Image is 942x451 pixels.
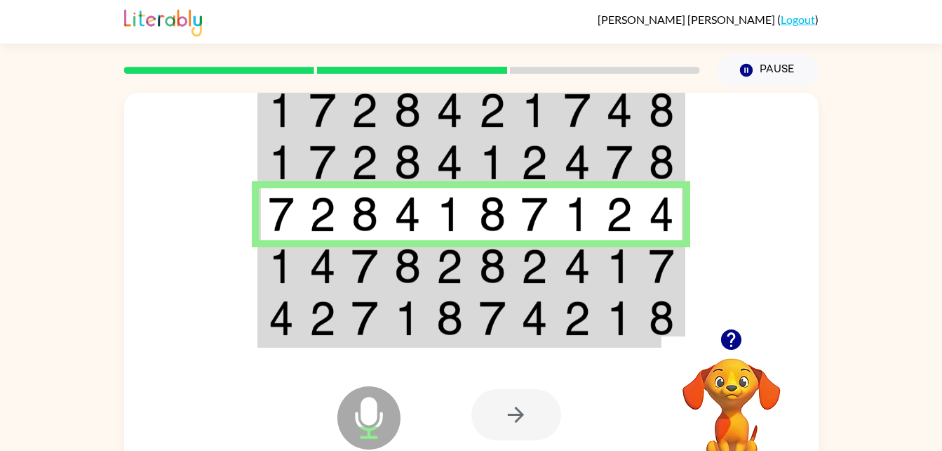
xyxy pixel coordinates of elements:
[436,301,463,336] img: 8
[598,13,777,26] span: [PERSON_NAME] [PERSON_NAME]
[606,145,633,180] img: 7
[351,249,378,284] img: 7
[564,197,591,232] img: 1
[649,93,674,128] img: 8
[649,197,674,232] img: 4
[649,301,674,336] img: 8
[521,301,548,336] img: 4
[124,6,202,37] img: Literably
[394,145,421,180] img: 8
[717,54,819,86] button: Pause
[436,145,463,180] img: 4
[436,93,463,128] img: 4
[479,249,506,284] img: 8
[394,197,421,232] img: 4
[269,197,294,232] img: 7
[394,93,421,128] img: 8
[564,249,591,284] img: 4
[649,145,674,180] img: 8
[606,301,633,336] img: 1
[351,93,378,128] img: 2
[394,249,421,284] img: 8
[351,301,378,336] img: 7
[564,93,591,128] img: 7
[649,249,674,284] img: 7
[269,301,294,336] img: 4
[521,145,548,180] img: 2
[309,197,336,232] img: 2
[521,93,548,128] img: 1
[479,197,506,232] img: 8
[479,301,506,336] img: 7
[269,93,294,128] img: 1
[309,301,336,336] img: 2
[269,249,294,284] img: 1
[564,145,591,180] img: 4
[598,13,819,26] div: ( )
[781,13,815,26] a: Logout
[351,197,378,232] img: 8
[394,301,421,336] img: 1
[269,145,294,180] img: 1
[606,249,633,284] img: 1
[309,93,336,128] img: 7
[606,197,633,232] img: 2
[606,93,633,128] img: 4
[436,197,463,232] img: 1
[309,145,336,180] img: 7
[564,301,591,336] img: 2
[436,249,463,284] img: 2
[479,145,506,180] img: 1
[309,249,336,284] img: 4
[351,145,378,180] img: 2
[479,93,506,128] img: 2
[521,249,548,284] img: 2
[521,197,548,232] img: 7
